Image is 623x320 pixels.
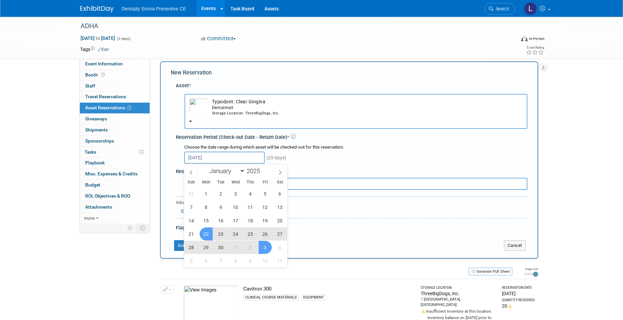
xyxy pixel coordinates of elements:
[273,227,287,241] span: September 27, 2025
[484,3,515,15] a: Search
[228,180,243,184] span: Wed
[273,254,287,267] span: October 11, 2025
[259,187,272,200] span: September 5, 2025
[266,155,286,160] span: (29 days)
[185,214,198,227] span: September 14, 2025
[85,116,107,121] span: Giveaways
[85,83,95,89] span: Staff
[176,134,527,141] div: Reservation Period (Check-out Date - Return Date)
[80,103,150,113] a: Asset Reservations3
[85,204,112,210] span: Attachments
[85,193,130,199] span: ROI, Objectives & ROO
[80,46,109,53] td: Tags
[259,201,272,214] span: September 12, 2025
[273,201,287,214] span: September 13, 2025
[80,147,150,158] a: Tasks
[85,182,100,188] span: Budget
[80,35,115,41] span: [DATE] [DATE]
[176,225,187,231] span: Flag:
[80,158,150,168] a: Playbook
[85,127,108,132] span: Shipments
[80,92,150,102] a: Travel Reservations
[199,180,213,184] span: Mon
[273,187,287,200] span: September 6, 2025
[200,201,213,214] span: September 8, 2025
[273,241,287,254] span: October 4, 2025
[95,36,101,41] span: to
[200,241,213,254] span: September 29, 2025
[494,6,509,11] span: Search
[200,254,213,267] span: October 6, 2025
[80,125,150,136] a: Shipments
[185,254,198,267] span: October 5, 2025
[244,187,257,200] span: September 4, 2025
[244,227,257,241] span: September 25, 2025
[136,224,150,232] td: Toggle Event Tabs
[84,215,95,221] span: more
[529,36,544,41] div: In-Person
[80,6,114,12] img: ExhibitDay
[80,202,150,213] a: Attachments
[421,285,496,290] div: Storage Location:
[502,285,535,290] div: Reservation Date:
[229,227,242,241] span: September 24, 2025
[176,168,527,175] div: Reservation Notes
[80,213,150,224] a: more
[199,35,239,42] button: Committed
[229,214,242,227] span: September 17, 2025
[301,295,326,301] div: EQUIPMENT
[244,241,257,254] span: October 2, 2025
[229,241,242,254] span: October 1, 2025
[244,254,257,267] span: October 9, 2025
[259,227,272,241] span: September 26, 2025
[214,187,227,200] span: September 2, 2025
[421,308,496,314] div: Insufficient Inventory at this location.
[185,201,198,214] span: September 7, 2025
[85,72,106,77] span: Booth
[213,180,228,184] span: Tue
[116,37,131,41] span: (2 days)
[185,187,198,200] span: August 31, 2025
[469,268,512,275] button: Generate Pull Sheet
[273,214,287,227] span: September 20, 2025
[80,81,150,92] a: Staff
[214,214,227,227] span: September 16, 2025
[100,72,106,77] span: Booth not reserved yet
[209,98,523,116] td: Typodont: Clear Gingiva
[184,152,265,164] input: Check-out Date - Return Date
[524,2,537,15] img: Lindsey Stutz
[206,167,245,175] select: Month
[85,149,96,155] span: Tasks
[229,201,242,214] span: September 10, 2025
[421,290,496,297] div: ThreeBigDogs, Inc.
[181,208,255,214] a: Specify Shipping Logistics Category
[214,254,227,267] span: October 7, 2025
[78,20,505,32] div: ADHA
[127,105,132,110] span: 3
[85,94,126,99] span: Travel Reservations
[504,240,526,251] button: Cancel
[200,187,213,200] span: September 1, 2025
[502,303,535,309] div: 20
[502,290,535,297] div: [DATE]
[229,187,242,200] span: September 3, 2025
[244,201,257,214] span: September 11, 2025
[80,169,150,179] a: Misc. Expenses & Credits
[526,46,544,49] div: Event Rating
[80,180,150,191] a: Budget
[122,6,186,11] span: Dentsply Sirona Preventive CE
[212,105,523,111] div: Dentalmall
[200,227,213,241] span: September 22, 2025
[212,111,523,116] div: Storage Location: ThreeBigDogs, Inc.
[521,36,528,41] img: Format-Inperson.png
[272,180,287,184] span: Sat
[200,214,213,227] span: September 15, 2025
[80,59,150,69] a: Event Information
[245,167,265,175] input: Year
[524,267,538,271] div: Image Size
[85,160,105,165] span: Playbook
[244,214,257,227] span: September 18, 2025
[174,240,196,251] button: Submit
[171,69,212,76] span: New Reservation
[243,285,415,292] div: Cavitron 300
